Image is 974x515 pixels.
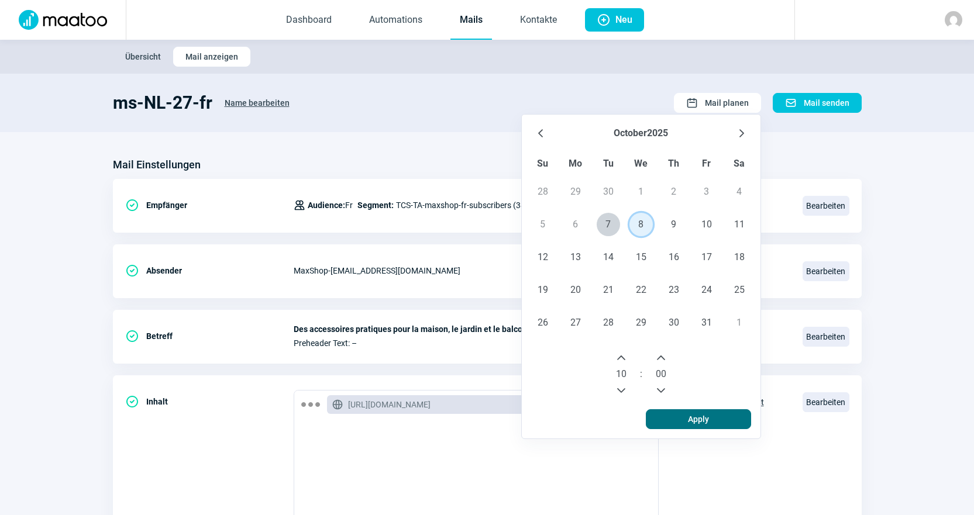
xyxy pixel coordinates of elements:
button: Übersicht [113,47,173,67]
button: Mail senden [773,93,862,113]
span: Neu [615,8,632,32]
td: 25 [723,274,756,306]
td: 26 [526,306,559,339]
span: 10 [616,367,627,381]
button: Neu [585,8,644,32]
img: Logo [12,10,114,30]
div: TCS-TA-maxshop-fr-subscribers (38392) [294,193,542,217]
span: 26 [531,311,555,334]
span: [URL][DOMAIN_NAME] [348,399,431,410]
td: 1 [625,175,658,208]
button: Previous Hour [612,381,631,400]
h3: Mail Einstellungen [113,155,201,174]
span: 14 [597,246,620,269]
span: Audience: [308,201,345,210]
td: 9 [658,208,690,241]
td: 14 [592,241,625,274]
span: 13 [564,246,587,269]
td: 24 [690,274,723,306]
div: MaxShop - [EMAIL_ADDRESS][DOMAIN_NAME] [294,259,789,282]
span: 27 [564,311,587,334]
td: 13 [559,241,592,274]
span: 22 [629,278,653,302]
button: Choose Month [614,124,647,143]
span: : [640,367,642,381]
td: 17 [690,241,723,274]
td: 11 [723,208,756,241]
a: Kontakte [511,1,566,40]
span: Apply [688,410,709,428]
span: Mail senden [804,94,849,112]
span: We [634,158,648,169]
td: 29 [625,306,658,339]
td: 16 [658,241,690,274]
span: Fr [308,198,353,212]
td: 29 [559,175,592,208]
td: 28 [592,306,625,339]
span: Name bearbeiten [225,94,290,112]
span: 19 [531,278,555,302]
span: 21 [597,278,620,302]
span: Des accessoires pratiques pour la maison, le jardin et le balcon [294,324,789,334]
span: 24 [695,278,718,302]
button: Mail planen [674,93,761,113]
img: avatar [945,11,962,29]
td: 3 [690,175,723,208]
span: 16 [662,246,686,269]
span: 30 [662,311,686,334]
button: Name bearbeiten [212,92,302,113]
span: Su [537,158,548,169]
span: Segment: [357,198,394,212]
span: Bearbeiten [803,261,849,281]
span: 10 [695,213,718,236]
div: Choose Date [522,115,760,409]
span: 12 [531,246,555,269]
td: 6 [559,208,592,241]
span: 20 [564,278,587,302]
span: 31 [695,311,718,334]
span: 9 [662,213,686,236]
button: Next Hour [612,348,631,367]
h1: ms-NL-27-fr [113,92,212,113]
div: Absender [125,259,294,282]
span: Bearbeiten [803,327,849,347]
span: 28 [597,311,620,334]
td: 19 [526,274,559,306]
span: Bearbeiten [803,196,849,216]
button: Mail anzeigen [173,47,250,67]
span: 11 [728,213,751,236]
span: 23 [662,278,686,302]
td: 28 [526,175,559,208]
span: Mail planen [705,94,749,112]
span: Fr [702,158,711,169]
a: Automations [360,1,432,40]
td: 20 [559,274,592,306]
a: Dashboard [277,1,341,40]
div: Empfänger [125,193,294,217]
td: 15 [625,241,658,274]
a: Mails [450,1,492,40]
td: 5 [526,208,559,241]
span: Mo [569,158,582,169]
span: 18 [728,246,751,269]
td: 7 [592,208,625,241]
span: Übersicht [125,47,161,66]
button: Next Minute [652,348,670,367]
div: Betreff [125,324,294,348]
td: 30 [592,175,625,208]
span: 15 [629,246,653,269]
button: Apply [646,409,751,429]
span: 25 [728,278,751,302]
td: 12 [526,241,559,274]
td: 1 [723,306,756,339]
span: Tu [603,158,614,169]
td: 27 [559,306,592,339]
td: 31 [690,306,723,339]
span: Th [668,158,679,169]
button: Previous Month [531,124,550,143]
span: Bearbeiten [803,392,849,412]
span: 00 [656,367,666,381]
td: 8 [625,208,658,241]
span: 17 [695,246,718,269]
td: 22 [625,274,658,306]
